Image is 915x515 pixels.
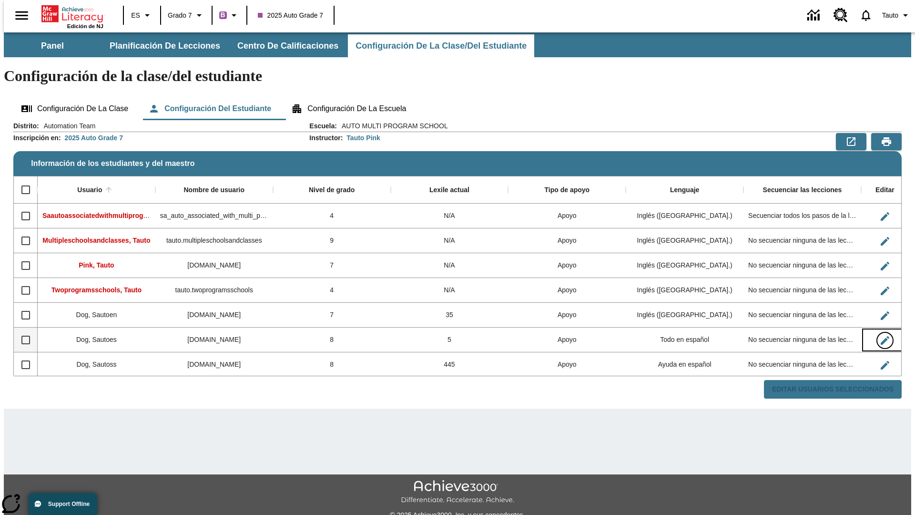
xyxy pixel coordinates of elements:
div: 4 [273,278,391,303]
div: No secuenciar ninguna de las lecciones [743,278,861,303]
div: No secuenciar ninguna de las lecciones [743,352,861,377]
div: sautoen.dog [155,303,273,328]
span: Support Offline [48,501,90,507]
span: ES [131,10,140,21]
div: Inglés (EE. UU.) [626,303,743,328]
span: Dog, Sautoes [76,336,117,343]
button: Exportar a CSV [836,133,866,150]
a: Centro de recursos, Se abrirá en una pestaña nueva. [828,2,854,28]
div: Apoyo [508,278,626,303]
div: Configuración de la clase/del estudiante [13,97,902,120]
button: Vista previa de impresión [871,133,902,150]
a: Centro de información [802,2,828,29]
div: N/A [391,228,508,253]
div: 35 [391,303,508,328]
div: Subbarra de navegación [4,34,535,57]
button: Planificación de lecciones [102,34,228,57]
div: Apoyo [508,303,626,328]
span: Saautoassociatedwithmultiprogr, Saautoassociatedwithmultiprogr [42,212,253,219]
h2: Inscripción en : [13,134,61,142]
button: Lenguaje: ES, Selecciona un idioma [127,7,157,24]
button: Centro de calificaciones [230,34,346,57]
span: Edición de NJ [67,23,103,29]
div: Apoyo [508,328,626,352]
div: Apoyo [508,204,626,228]
div: Ayuda en español [626,352,743,377]
span: Configuración de la clase/del estudiante [356,41,527,51]
div: Apoyo [508,253,626,278]
span: Dog, Sautoss [76,360,116,368]
span: AUTO MULTI PROGRAM SCHOOL [337,121,448,131]
div: Portada [41,3,103,29]
button: Editar Usuario [875,207,895,226]
div: sa_auto_associated_with_multi_program_classes [155,204,273,228]
div: 5 [391,328,508,352]
button: Editar Usuario [875,281,895,300]
div: Usuario [77,186,102,195]
button: Configuración de la clase/del estudiante [348,34,534,57]
div: N/A [391,204,508,228]
div: Tauto Pink [346,133,380,143]
div: Inglés (EE. UU.) [626,204,743,228]
div: 2025 Auto Grade 7 [65,133,123,143]
div: No secuenciar ninguna de las lecciones [743,303,861,328]
button: Support Offline [29,493,97,515]
span: B [221,9,225,21]
div: tauto.twoprogramsschools [155,278,273,303]
div: Nombre de usuario [183,186,244,195]
button: Boost El color de la clase es morado/púrpura. Cambiar el color de la clase. [215,7,244,24]
div: Lenguaje [670,186,699,195]
div: Inglés (EE. UU.) [626,278,743,303]
h2: Distrito : [13,122,39,130]
div: 7 [273,253,391,278]
div: tauto.multipleschoolsandclasses [155,228,273,253]
div: Editar [875,186,895,195]
button: Abrir el menú lateral [8,1,36,30]
div: 445 [391,352,508,377]
button: Configuración de la clase [13,97,136,120]
div: Secuenciar todos los pasos de la lección [743,204,861,228]
h2: Escuela : [309,122,337,130]
span: Pink, Tauto [79,261,114,269]
span: Panel [41,41,64,51]
div: Inglés (EE. UU.) [626,253,743,278]
div: Subbarra de navegación [4,32,911,57]
img: Achieve3000 Differentiate Accelerate Achieve [401,480,514,505]
div: Nivel de grado [309,186,355,195]
div: N/A [391,278,508,303]
button: Editar Usuario [875,356,895,375]
span: Automation Team [39,121,96,131]
div: N/A [391,253,508,278]
div: 8 [273,328,391,352]
div: 7 [273,303,391,328]
button: Grado: Grado 7, Elige un grado [164,7,209,24]
div: Secuenciar las lecciones [763,186,842,195]
span: Planificación de lecciones [110,41,220,51]
div: Lexile actual [429,186,469,195]
div: 8 [273,352,391,377]
h1: Configuración de la clase/del estudiante [4,67,911,85]
span: Información de los estudiantes y del maestro [31,159,194,168]
div: Apoyo [508,228,626,253]
span: Twoprogramsschools, Tauto [51,286,142,294]
button: Editar Usuario [875,232,895,251]
div: Todo en español [626,328,743,352]
span: Centro de calificaciones [237,41,338,51]
button: Editar Usuario [875,306,895,325]
div: Tipo de apoyo [544,186,590,195]
div: sautoss.dog [155,352,273,377]
span: Dog, Sautoen [76,311,117,319]
div: Inglés (EE. UU.) [626,228,743,253]
div: 9 [273,228,391,253]
button: Perfil/Configuración [878,7,915,24]
div: Información de los estudiantes y del maestro [13,121,902,399]
span: Multipleschoolsandclasses, Tauto [42,237,150,244]
button: Panel [5,34,100,57]
span: 2025 Auto Grade 7 [258,10,324,21]
button: Editar Usuario [875,331,895,350]
span: Grado 7 [168,10,192,21]
button: Editar Usuario [875,257,895,276]
div: Apoyo [508,352,626,377]
button: Configuración del estudiante [141,97,279,120]
div: sautoes.dog [155,328,273,352]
